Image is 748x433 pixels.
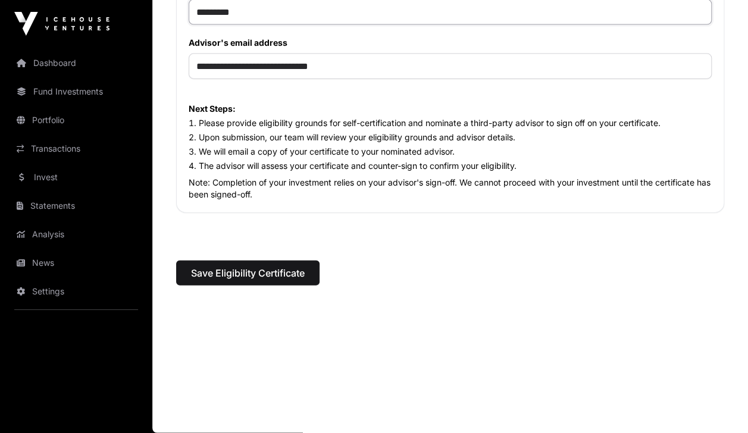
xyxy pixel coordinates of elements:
[191,266,305,280] span: Save Eligibility Certificate
[10,79,143,105] a: Fund Investments
[189,177,712,200] p: Note: Completion of your investment relies on your advisor's sign-off. We cannot proceed with you...
[189,103,236,114] strong: Next Steps:
[189,160,712,172] li: The advisor will assess your certificate and counter-sign to confirm your eligibility.
[189,131,712,143] li: Upon submission, our team will review your eligibility grounds and advisor details.
[189,117,712,129] li: Please provide eligibility grounds for self-certification and nominate a third-party advisor to s...
[688,376,748,433] iframe: Chat Widget
[10,193,143,219] a: Statements
[10,136,143,162] a: Transactions
[10,250,143,276] a: News
[176,261,320,285] button: Save Eligibility Certificate
[189,146,712,158] li: We will email a copy of your certificate to your nominated advisor.
[10,278,143,305] a: Settings
[10,50,143,76] a: Dashboard
[14,12,109,36] img: Icehouse Ventures Logo
[10,221,143,247] a: Analysis
[10,107,143,133] a: Portfolio
[10,164,143,190] a: Invest
[189,37,712,49] label: Advisor's email address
